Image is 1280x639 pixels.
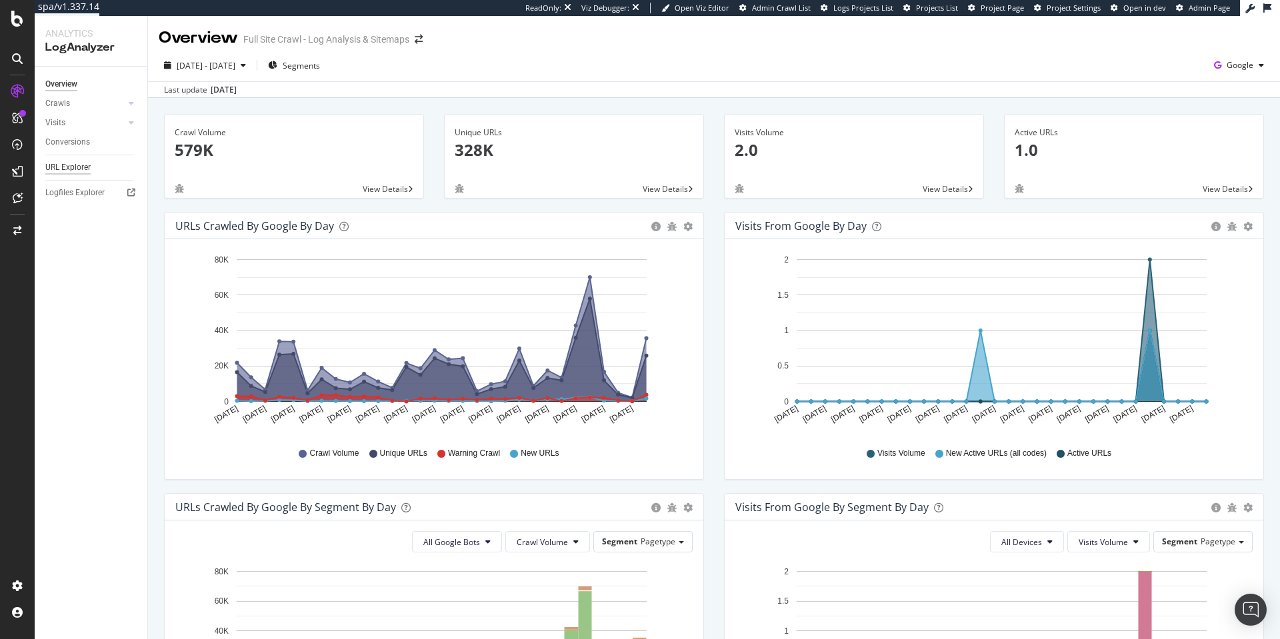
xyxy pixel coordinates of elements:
[215,326,229,335] text: 40K
[175,184,184,193] div: bug
[215,567,229,576] text: 80K
[45,77,138,91] a: Overview
[773,404,799,424] text: [DATE]
[215,362,229,371] text: 20K
[857,404,884,424] text: [DATE]
[990,531,1064,552] button: All Devices
[784,567,789,576] text: 2
[784,626,789,636] text: 1
[999,404,1025,424] text: [DATE]
[1034,3,1101,13] a: Project Settings
[283,60,320,71] span: Segments
[1235,594,1267,626] div: Open Intercom Messenger
[215,255,229,265] text: 80K
[455,139,693,161] p: 328K
[1055,404,1082,424] text: [DATE]
[581,3,629,13] div: Viz Debugger:
[215,291,229,300] text: 60K
[735,184,744,193] div: bug
[1047,3,1101,13] span: Project Settings
[411,404,437,424] text: [DATE]
[735,250,1248,435] svg: A chart.
[45,116,125,130] a: Visits
[211,84,237,96] div: [DATE]
[1015,184,1024,193] div: bug
[1201,536,1235,547] span: Pagetype
[439,404,465,424] text: [DATE]
[1211,503,1221,512] div: circle-info
[159,55,251,76] button: [DATE] - [DATE]
[1227,59,1253,71] span: Google
[1015,139,1253,161] p: 1.0
[412,531,502,552] button: All Google Bots
[455,184,464,193] div: bug
[175,500,396,514] div: URLs Crawled by Google By Segment By Day
[175,127,413,139] div: Crawl Volume
[1027,404,1053,424] text: [DATE]
[354,404,381,424] text: [DATE]
[517,536,568,548] span: Crawl Volume
[1083,404,1110,424] text: [DATE]
[213,404,239,424] text: [DATE]
[45,97,70,111] div: Crawls
[739,3,811,13] a: Admin Crawl List
[1227,503,1237,512] div: bug
[1227,222,1237,231] div: bug
[1189,3,1230,13] span: Admin Page
[968,3,1024,13] a: Project Page
[735,139,973,161] p: 2.0
[455,127,693,139] div: Unique URLs
[735,127,973,139] div: Visits Volume
[175,250,688,435] svg: A chart.
[363,183,408,195] span: View Details
[505,531,590,552] button: Crawl Volume
[784,255,789,265] text: 2
[1112,404,1139,424] text: [DATE]
[661,3,729,13] a: Open Viz Editor
[735,219,867,233] div: Visits from Google by day
[777,291,789,300] text: 1.5
[243,33,409,46] div: Full Site Crawl - Log Analysis & Sitemaps
[1203,183,1248,195] span: View Details
[1243,503,1253,512] div: gear
[1176,3,1230,13] a: Admin Page
[1211,222,1221,231] div: circle-info
[309,448,359,459] span: Crawl Volume
[164,84,237,96] div: Last update
[45,135,138,149] a: Conversions
[525,3,561,13] div: ReadOnly:
[602,536,637,547] span: Segment
[683,503,693,512] div: gear
[877,448,925,459] span: Visits Volume
[297,404,324,424] text: [DATE]
[914,404,941,424] text: [DATE]
[1111,3,1166,13] a: Open in dev
[923,183,968,195] span: View Details
[415,35,423,44] div: arrow-right-arrow-left
[175,219,334,233] div: URLs Crawled by Google by day
[1162,536,1197,547] span: Segment
[326,404,353,424] text: [DATE]
[1067,531,1150,552] button: Visits Volume
[241,404,268,424] text: [DATE]
[175,139,413,161] p: 579K
[45,116,65,130] div: Visits
[1079,536,1128,548] span: Visits Volume
[1067,448,1111,459] span: Active URLs
[784,326,789,335] text: 1
[683,222,693,231] div: gear
[45,186,138,200] a: Logfiles Explorer
[942,404,969,424] text: [DATE]
[981,3,1024,13] span: Project Page
[667,503,677,512] div: bug
[801,404,828,424] text: [DATE]
[45,186,105,200] div: Logfiles Explorer
[45,97,125,111] a: Crawls
[1001,536,1042,548] span: All Devices
[1209,55,1269,76] button: Google
[752,3,811,13] span: Admin Crawl List
[380,448,427,459] span: Unique URLs
[916,3,958,13] span: Projects List
[667,222,677,231] div: bug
